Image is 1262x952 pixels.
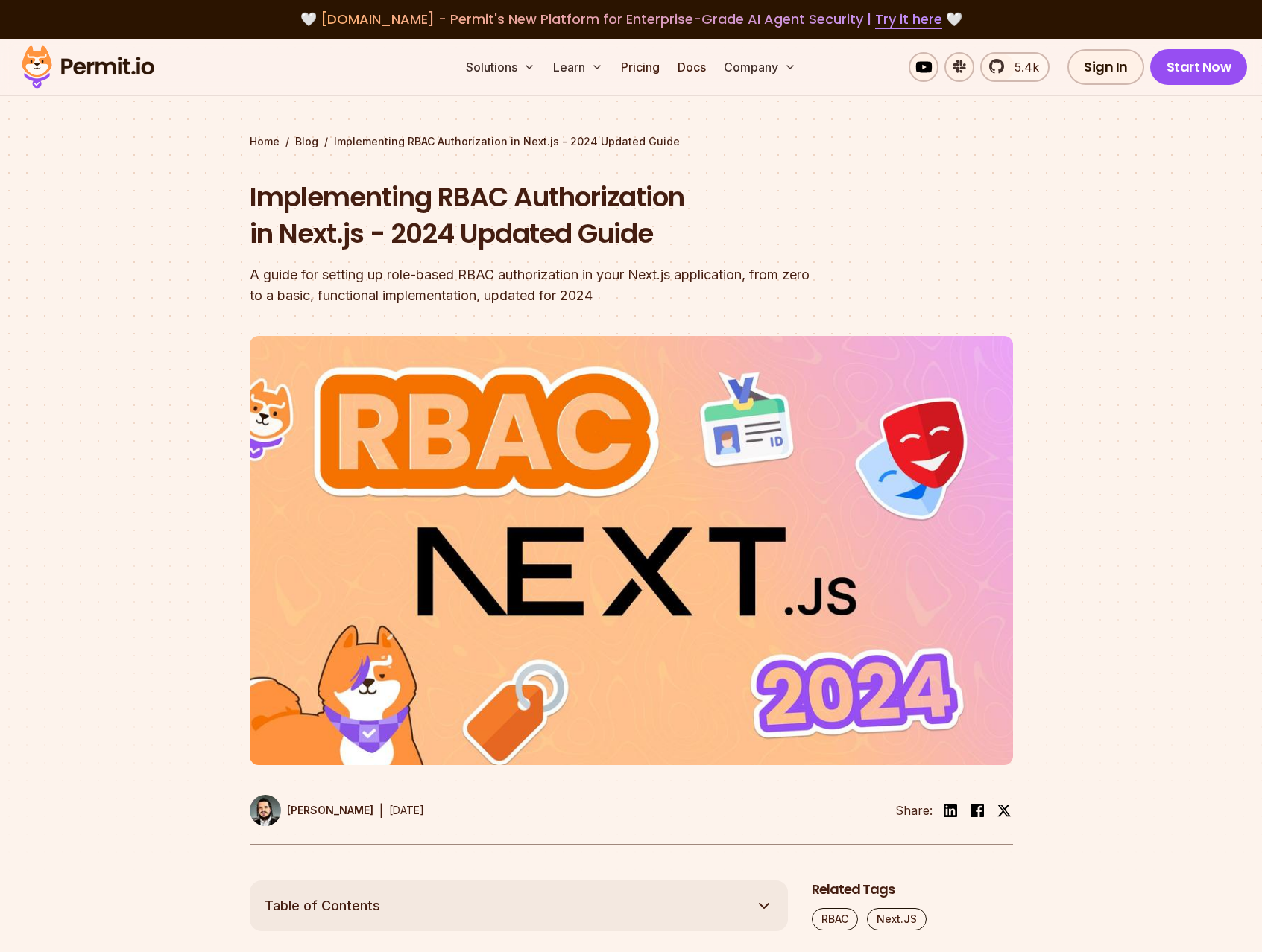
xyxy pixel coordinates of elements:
[968,802,986,819] img: facebook
[250,264,822,306] div: A guide for setting up role-based RBAC authorization in your Next.js application, from zero to a ...
[875,10,942,29] a: Try it here
[287,803,373,818] p: [PERSON_NAME]
[812,880,1013,899] h2: Related Tags
[321,10,942,28] span: [DOMAIN_NAME] - Permit's New Platform for Enterprise-Grade AI Agent Security |
[250,134,280,149] a: Home
[460,52,541,82] button: Solutions
[1006,58,1039,76] span: 5.4k
[295,134,318,149] a: Blog
[1067,49,1144,85] a: Sign In
[980,52,1050,82] a: 5.4k
[250,795,373,826] a: [PERSON_NAME]
[812,908,858,930] a: RBAC
[615,52,666,82] a: Pricing
[1150,49,1248,85] a: Start Now
[265,895,380,916] span: Table of Contents
[250,795,281,826] img: Gabriel L. Manor
[250,880,788,931] button: Table of Contents
[718,52,802,82] button: Company
[997,803,1012,818] img: twitter
[250,134,1013,149] div: / /
[389,804,424,816] time: [DATE]
[941,802,959,819] img: linkedin
[672,52,712,82] a: Docs
[36,9,1226,30] div: 🤍 🤍
[15,42,161,92] img: Permit logo
[250,336,1013,765] img: Implementing RBAC Authorization in Next.js - 2024 Updated Guide
[250,179,822,253] h1: Implementing RBAC Authorization in Next.js - 2024 Updated Guide
[547,52,609,82] button: Learn
[867,908,927,930] a: Next.JS
[895,802,933,819] li: Share:
[379,802,383,819] div: |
